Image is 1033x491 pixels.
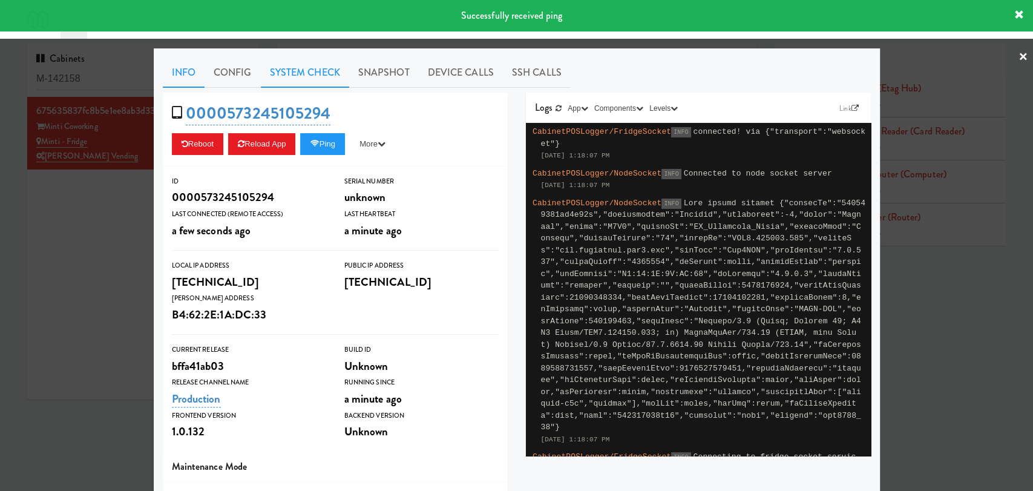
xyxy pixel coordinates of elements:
span: [DATE] 1:18:07 PM [541,436,610,443]
div: Unknown [344,356,499,377]
div: Last Heartbeat [344,208,499,220]
div: Local IP Address [172,260,326,272]
span: a few seconds ago [172,222,251,239]
span: a minute ago [344,222,402,239]
span: CabinetPOSLogger/FridgeSocket [533,452,671,461]
button: Components [591,102,646,114]
button: Reload App [228,133,295,155]
div: Serial Number [344,176,499,188]
button: App [565,102,591,114]
div: 1.0.132 [172,421,326,442]
div: [TECHNICAL_ID] [172,272,326,292]
span: a minute ago [344,390,402,407]
span: Logs [535,101,553,114]
div: unknown [344,187,499,208]
span: Successfully received ping [461,8,563,22]
div: [PERSON_NAME] Address [172,292,326,305]
div: Last Connected (Remote Access) [172,208,326,220]
div: Backend Version [344,410,499,422]
a: Info [163,58,205,88]
div: bffa41ab03 [172,356,326,377]
span: INFO [671,452,690,463]
span: [DATE] 1:18:07 PM [541,182,610,189]
div: Frontend Version [172,410,326,422]
span: Connected to node socket server [684,169,832,178]
a: System Check [261,58,349,88]
span: INFO [661,169,681,179]
span: INFO [671,127,690,137]
a: Config [205,58,261,88]
span: CabinetPOSLogger/NodeSocket [533,199,661,208]
div: [TECHNICAL_ID] [344,272,499,292]
button: Levels [646,102,681,114]
div: B4:62:2E:1A:DC:33 [172,305,326,325]
a: Link [836,102,862,114]
div: Release Channel Name [172,377,326,389]
button: Reboot [172,133,224,155]
span: Lore ipsumd sitamet {"consecTe":"540549381ad4e92s","doeiusmodtem":"Incidid","utlaboreet":-4,"dolo... [541,199,866,432]
a: 0000573245105294 [186,102,331,125]
div: Public IP Address [344,260,499,272]
button: Ping [300,133,345,155]
span: Connecting to fridge socket service.. [541,452,856,473]
div: 0000573245105294 [172,187,326,208]
a: Snapshot [349,58,419,88]
a: × [1018,39,1028,76]
span: CabinetPOSLogger/NodeSocket [533,169,661,178]
a: Device Calls [419,58,503,88]
span: CabinetPOSLogger/FridgeSocket [533,127,671,136]
div: Build Id [344,344,499,356]
div: ID [172,176,326,188]
div: Unknown [344,421,499,442]
a: SSH Calls [503,58,571,88]
span: Maintenance Mode [172,460,248,473]
div: Running Since [344,377,499,389]
span: INFO [661,199,681,209]
span: [DATE] 1:18:07 PM [541,152,610,159]
button: More [350,133,395,155]
a: Production [172,390,221,407]
div: Current Release [172,344,326,356]
span: connected! via {"transport":"websocket"} [541,127,866,148]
